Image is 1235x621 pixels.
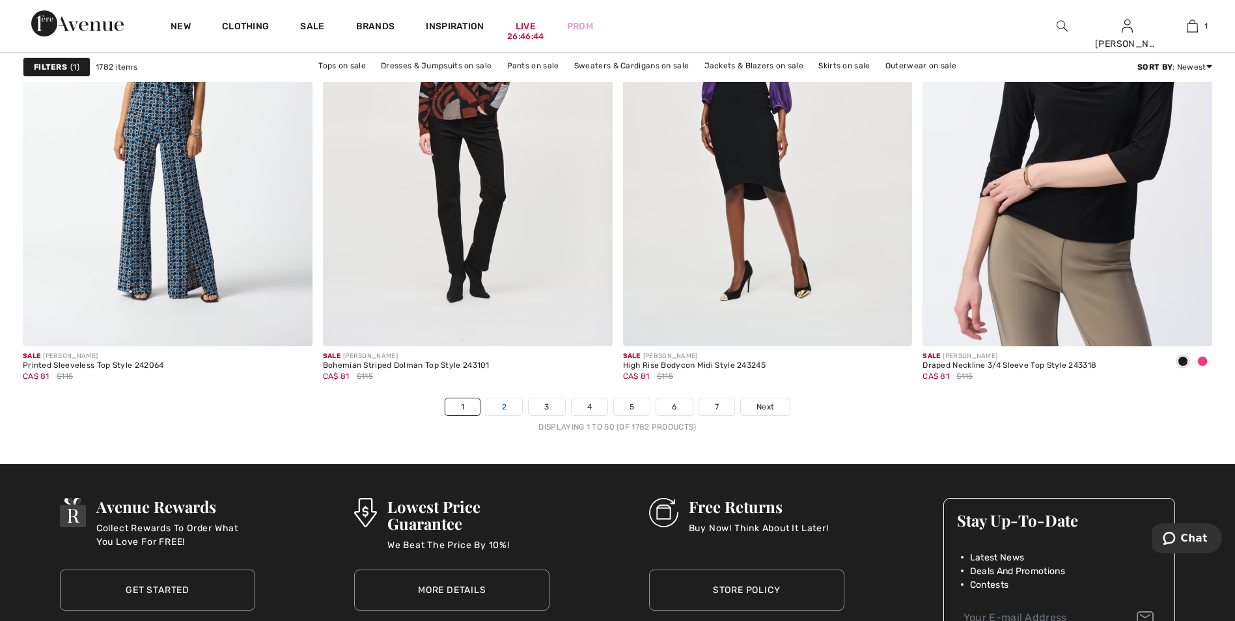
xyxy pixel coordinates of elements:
[387,538,550,564] p: We Beat The Price By 10%!
[689,521,829,547] p: Buy Now! Think About It Later!
[623,372,650,381] span: CA$ 81
[970,551,1024,564] span: Latest News
[171,21,191,34] a: New
[756,401,774,413] span: Next
[572,398,607,415] a: 4
[60,570,255,611] a: Get Started
[1193,352,1212,373] div: Pink punch
[623,352,766,361] div: [PERSON_NAME]
[426,21,484,34] span: Inspiration
[623,352,641,360] span: Sale
[1187,18,1198,34] img: My Bag
[96,498,255,515] h3: Avenue Rewards
[649,498,678,527] img: Free Returns
[1137,62,1173,72] strong: Sort By
[1122,20,1133,32] a: Sign In
[1095,37,1159,51] div: [PERSON_NAME]
[812,57,876,74] a: Skirts on sale
[970,578,1008,592] span: Contests
[614,398,650,415] a: 5
[23,372,49,381] span: CA$ 81
[923,352,940,360] span: Sale
[312,57,372,74] a: Tops on sale
[923,372,949,381] span: CA$ 81
[57,370,73,382] span: $115
[34,61,67,73] strong: Filters
[956,370,973,382] span: $115
[698,57,811,74] a: Jackets & Blazers on sale
[957,512,1161,529] h3: Stay Up-To-Date
[374,57,498,74] a: Dresses & Jumpsuits on sale
[568,57,695,74] a: Sweaters & Cardigans on sale
[357,370,373,382] span: $115
[529,398,564,415] a: 3
[970,564,1065,578] span: Deals And Promotions
[323,352,340,360] span: Sale
[1173,352,1193,373] div: Black
[356,21,395,34] a: Brands
[501,57,566,74] a: Pants on sale
[689,498,829,515] h3: Free Returns
[96,521,255,547] p: Collect Rewards To Order What You Love For FREE!
[323,352,490,361] div: [PERSON_NAME]
[96,61,137,73] span: 1782 items
[567,20,593,33] a: Prom
[70,61,79,73] span: 1
[354,570,549,611] a: More Details
[516,20,536,33] a: Live26:46:44
[923,352,1096,361] div: [PERSON_NAME]
[323,361,490,370] div: Bohemian Striped Dolman Top Style 243101
[649,570,844,611] a: Store Policy
[699,398,734,415] a: 7
[1160,18,1224,34] a: 1
[23,352,164,361] div: [PERSON_NAME]
[31,10,124,36] img: 1ère Avenue
[387,498,550,532] h3: Lowest Price Guarantee
[507,31,544,43] div: 26:46:44
[222,21,269,34] a: Clothing
[323,372,350,381] span: CA$ 81
[60,498,86,527] img: Avenue Rewards
[741,398,790,415] a: Next
[1204,20,1208,32] span: 1
[923,361,1096,370] div: Draped Neckline 3/4 Sleeve Top Style 243318
[300,21,324,34] a: Sale
[23,361,164,370] div: Printed Sleeveless Top Style 242064
[23,421,1212,433] div: Displaying 1 to 50 (of 1782 products)
[445,398,480,415] a: 1
[23,398,1212,433] nav: Page navigation
[1152,523,1222,556] iframe: Opens a widget where you can chat to one of our agents
[23,352,40,360] span: Sale
[1137,61,1212,73] div: : Newest
[1122,18,1133,34] img: My Info
[486,398,522,415] a: 2
[879,57,963,74] a: Outerwear on sale
[656,398,692,415] a: 6
[623,361,766,370] div: High Rise Bodycon Midi Style 243245
[657,370,673,382] span: $115
[354,498,376,527] img: Lowest Price Guarantee
[1057,18,1068,34] img: search the website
